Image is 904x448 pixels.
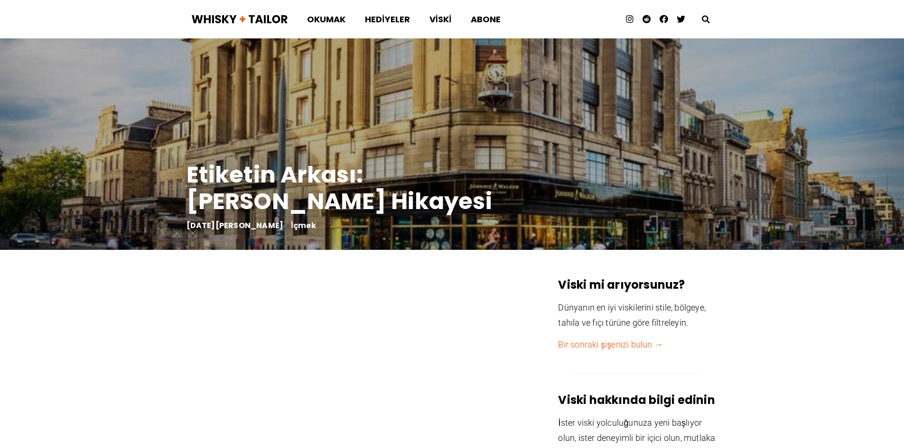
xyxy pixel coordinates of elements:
a: İçmek [291,220,316,231]
font: [DATE][PERSON_NAME] [186,220,284,231]
font: Abone [471,13,501,25]
a: Bir sonraki şişenizi bulun → [558,339,663,349]
font: Viski hakkında bilgi edinin [558,392,715,408]
font: Dünyanın en iyi viskilerini stile, bölgeye, tahıla ve fıçı türüne göre filtreleyin. [558,302,706,328]
font: Etiketin Arkası: [PERSON_NAME] Hikayesi [186,159,492,217]
font: Hediyeler [365,13,410,25]
a: Hediyeler [355,7,420,32]
a: Abone [461,7,511,32]
a: Viski [420,7,461,32]
font: Okumak [307,13,346,25]
img: Whisky + Tailor Logo [191,12,288,26]
font: Viski [429,13,452,25]
a: [DATE][PERSON_NAME] [186,222,284,229]
font: Viski mi arıyorsunuz? [558,277,685,293]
